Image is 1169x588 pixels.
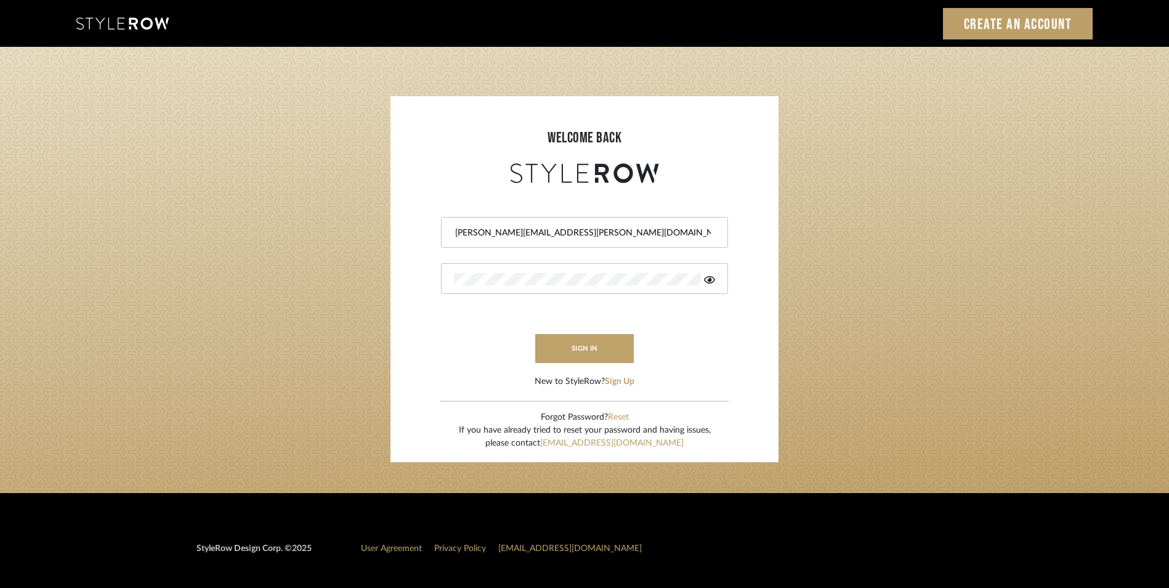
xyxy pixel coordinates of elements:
[459,424,711,450] div: If you have already tried to reset your password and having issues, please contact
[196,542,312,565] div: StyleRow Design Corp. ©2025
[608,411,629,424] button: Reset
[454,227,712,239] input: Email Address
[540,439,684,447] a: [EMAIL_ADDRESS][DOMAIN_NAME]
[535,334,634,363] button: sign in
[605,375,634,388] button: Sign Up
[403,127,766,149] div: welcome back
[943,8,1093,39] a: Create an Account
[459,411,711,424] div: Forgot Password?
[361,544,422,553] a: User Agreement
[498,544,642,553] a: [EMAIL_ADDRESS][DOMAIN_NAME]
[535,375,634,388] div: New to StyleRow?
[434,544,486,553] a: Privacy Policy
